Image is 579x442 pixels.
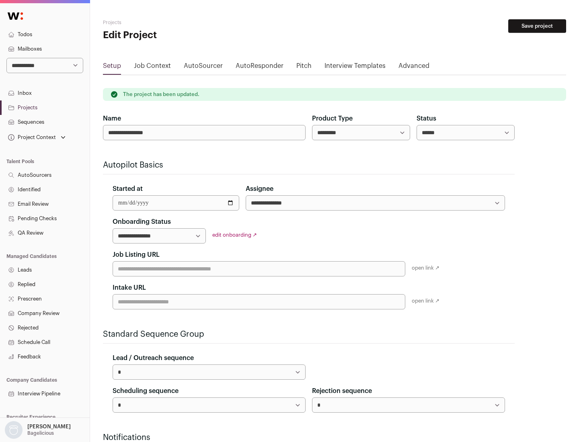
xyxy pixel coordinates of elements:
label: Rejection sequence [312,386,372,396]
p: The project has been updated. [123,91,199,98]
div: Project Context [6,134,56,141]
p: [PERSON_NAME] [27,424,71,430]
p: Bagelicious [27,430,54,436]
img: nopic.png [5,421,23,439]
a: AutoResponder [236,61,283,74]
a: edit onboarding ↗ [212,232,257,237]
h2: Projects [103,19,257,26]
label: Scheduling sequence [113,386,179,396]
a: Advanced [398,61,429,74]
label: Product Type [312,114,353,123]
a: Pitch [296,61,312,74]
a: Setup [103,61,121,74]
a: AutoSourcer [184,61,223,74]
button: Open dropdown [6,132,67,143]
h2: Autopilot Basics [103,160,515,171]
a: Interview Templates [324,61,386,74]
button: Open dropdown [3,421,72,439]
label: Assignee [246,184,273,194]
label: Status [417,114,436,123]
label: Lead / Outreach sequence [113,353,194,363]
img: Wellfound [3,8,27,24]
button: Save project [508,19,566,33]
h2: Standard Sequence Group [103,329,515,340]
label: Name [103,114,121,123]
label: Intake URL [113,283,146,293]
a: Job Context [134,61,171,74]
label: Job Listing URL [113,250,160,260]
label: Started at [113,184,143,194]
h1: Edit Project [103,29,257,42]
label: Onboarding Status [113,217,171,227]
